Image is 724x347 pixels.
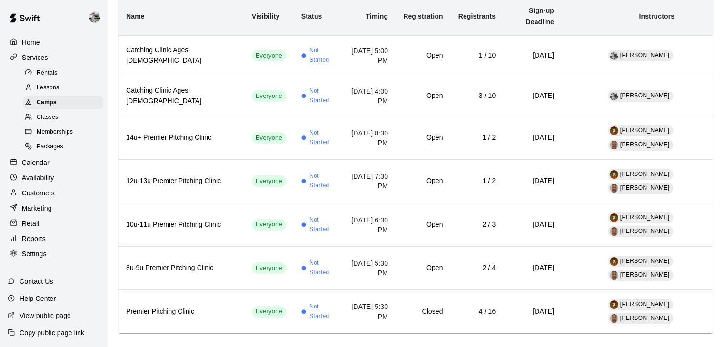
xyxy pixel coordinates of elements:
a: Camps [23,96,107,110]
a: Memberships [23,125,107,140]
h6: 3 / 10 [458,91,496,101]
span: [PERSON_NAME] [620,271,670,278]
div: This service is visible to all of your customers [252,50,286,61]
span: Packages [37,142,63,152]
p: Customers [22,188,55,198]
b: Registrants [458,12,496,20]
div: Michael Gargano [610,227,618,236]
span: Not Started [309,128,336,147]
p: Calendar [22,158,50,167]
span: Everyone [252,220,286,229]
p: Retail [22,219,40,228]
p: Home [22,38,40,47]
span: Everyone [252,177,286,186]
h6: Open [403,263,443,273]
b: Registration [403,12,443,20]
span: Rentals [37,68,58,78]
td: [DATE] 5:30 PM [344,290,396,333]
img: Cody Hansen [610,300,618,309]
h6: 1 / 2 [458,133,496,143]
div: Camps [23,96,103,109]
span: [PERSON_NAME] [620,214,670,221]
span: [PERSON_NAME] [620,258,670,264]
span: [PERSON_NAME] [620,171,670,177]
h6: Open [403,220,443,230]
span: Everyone [252,134,286,143]
img: Cody Hansen [610,170,618,179]
span: Everyone [252,51,286,60]
h6: 8u-9u Premier Pitching Clinic [126,263,237,273]
h6: 2 / 4 [458,263,496,273]
span: Not Started [309,172,336,191]
div: Memberships [23,125,103,139]
h6: 4 / 16 [458,307,496,317]
p: Help Center [20,294,56,303]
span: Not Started [309,259,336,278]
div: Services [8,50,99,65]
p: Availability [22,173,54,183]
a: Calendar [8,155,99,170]
a: Rentals [23,66,107,80]
div: Classes [23,111,103,124]
div: Michael Gargano [610,271,618,280]
a: Classes [23,110,107,125]
h6: Open [403,176,443,186]
img: Michael Gargano [610,314,618,323]
a: Reports [8,231,99,246]
h6: 1 / 10 [458,50,496,61]
h6: Open [403,91,443,101]
div: Packages [23,140,103,154]
span: [PERSON_NAME] [620,301,670,308]
span: [PERSON_NAME] [620,315,670,321]
p: View public page [20,311,71,320]
p: Copy public page link [20,328,84,337]
h6: Closed [403,307,443,317]
img: Michael Gargano [610,141,618,149]
a: Home [8,35,99,49]
h6: [DATE] [511,50,554,61]
img: Cody Hansen [610,213,618,222]
td: [DATE] 8:30 PM [344,116,396,159]
span: [PERSON_NAME] [620,228,670,234]
div: Marketing [8,201,99,215]
span: [PERSON_NAME] [620,92,670,99]
h6: 14u+ Premier Pitching Clinic [126,133,237,143]
a: Availability [8,171,99,185]
div: This service is visible to all of your customers [252,90,286,102]
span: [PERSON_NAME] [620,52,670,58]
img: Cody Hansen [610,126,618,135]
img: Matt Hill [610,51,618,60]
h6: Premier Pitching Clinic [126,307,237,317]
h6: [DATE] [511,220,554,230]
div: This service is visible to all of your customers [252,175,286,187]
span: [PERSON_NAME] [620,184,670,191]
a: Lessons [23,80,107,95]
h6: [DATE] [511,307,554,317]
img: Cody Hansen [610,257,618,266]
span: Camps [37,98,57,107]
b: Status [301,12,322,20]
a: Customers [8,186,99,200]
b: Instructors [639,12,674,20]
span: Everyone [252,307,286,316]
b: Sign-up Deadline [526,7,554,26]
td: [DATE] 6:30 PM [344,203,396,246]
h6: [DATE] [511,133,554,143]
div: Matt Hill [610,92,618,100]
h6: Catching Clinic Ages [DEMOGRAPHIC_DATA] [126,86,237,106]
div: Rentals [23,67,103,80]
span: Not Started [309,46,336,65]
h6: Open [403,50,443,61]
a: Settings [8,247,99,261]
div: This service is visible to all of your customers [252,306,286,318]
